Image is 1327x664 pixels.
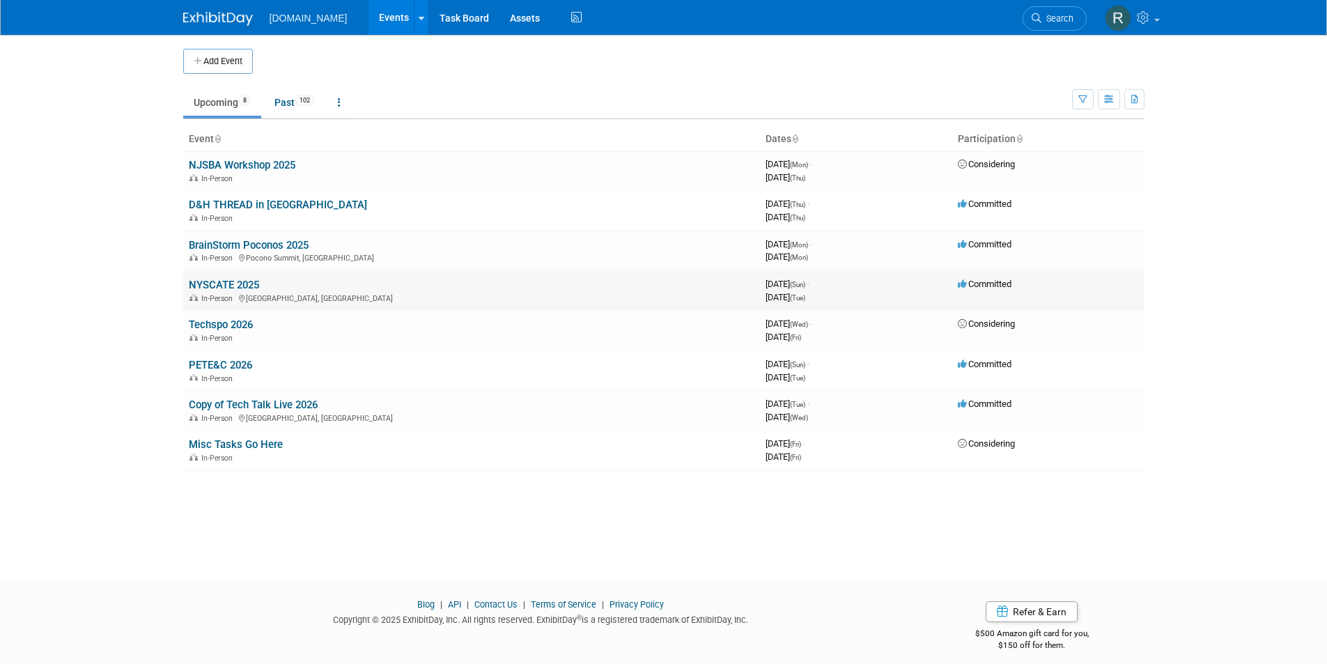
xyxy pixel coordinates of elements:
[790,334,801,341] span: (Fri)
[766,438,805,449] span: [DATE]
[958,399,1011,409] span: Committed
[803,438,805,449] span: -
[189,199,367,211] a: D&H THREAD in [GEOGRAPHIC_DATA]
[598,599,607,610] span: |
[766,451,801,462] span: [DATE]
[958,318,1015,329] span: Considering
[790,174,805,182] span: (Thu)
[201,414,237,423] span: In-Person
[790,254,808,261] span: (Mon)
[183,128,760,151] th: Event
[214,133,221,144] a: Sort by Event Name
[189,292,754,303] div: [GEOGRAPHIC_DATA], [GEOGRAPHIC_DATA]
[189,318,253,331] a: Techspo 2026
[766,159,812,169] span: [DATE]
[790,440,801,448] span: (Fri)
[1016,133,1023,144] a: Sort by Participation Type
[790,361,805,369] span: (Sun)
[760,128,952,151] th: Dates
[531,599,596,610] a: Terms of Service
[201,254,237,263] span: In-Person
[189,252,754,263] div: Pocono Summit, [GEOGRAPHIC_DATA]
[810,159,812,169] span: -
[189,254,198,261] img: In-Person Event
[474,599,518,610] a: Contact Us
[270,13,348,24] span: [DOMAIN_NAME]
[189,414,198,421] img: In-Person Event
[189,399,318,411] a: Copy of Tech Talk Live 2026
[295,95,314,106] span: 102
[1023,6,1087,31] a: Search
[807,399,809,409] span: -
[766,279,809,289] span: [DATE]
[790,321,808,328] span: (Wed)
[919,640,1144,651] div: $150 off for them.
[417,599,435,610] a: Blog
[201,294,237,303] span: In-Person
[810,239,812,249] span: -
[189,374,198,381] img: In-Person Event
[766,372,805,383] span: [DATE]
[766,172,805,183] span: [DATE]
[201,334,237,343] span: In-Person
[264,89,325,116] a: Past102
[952,128,1144,151] th: Participation
[577,614,582,621] sup: ®
[958,438,1015,449] span: Considering
[790,294,805,302] span: (Tue)
[807,199,809,209] span: -
[791,133,798,144] a: Sort by Start Date
[766,399,809,409] span: [DATE]
[958,279,1011,289] span: Committed
[189,454,198,461] img: In-Person Event
[189,159,295,171] a: NJSBA Workshop 2025
[189,294,198,301] img: In-Person Event
[790,241,808,249] span: (Mon)
[201,374,237,383] span: In-Person
[958,239,1011,249] span: Committed
[183,89,261,116] a: Upcoming8
[807,279,809,289] span: -
[201,174,237,183] span: In-Person
[919,619,1144,651] div: $500 Amazon gift card for you,
[790,401,805,408] span: (Tue)
[986,601,1078,622] a: Refer & Earn
[189,359,252,371] a: PETE&C 2026
[766,212,805,222] span: [DATE]
[183,12,253,26] img: ExhibitDay
[239,95,251,106] span: 8
[520,599,529,610] span: |
[766,359,809,369] span: [DATE]
[766,239,812,249] span: [DATE]
[766,332,801,342] span: [DATE]
[183,49,253,74] button: Add Event
[790,281,805,288] span: (Sun)
[790,214,805,222] span: (Thu)
[766,252,808,262] span: [DATE]
[766,318,812,329] span: [DATE]
[448,599,461,610] a: API
[189,174,198,181] img: In-Person Event
[183,610,899,626] div: Copyright © 2025 ExhibitDay, Inc. All rights reserved. ExhibitDay is a registered trademark of Ex...
[610,599,664,610] a: Privacy Policy
[958,159,1015,169] span: Considering
[437,599,446,610] span: |
[766,412,808,422] span: [DATE]
[189,279,259,291] a: NYSCATE 2025
[958,359,1011,369] span: Committed
[958,199,1011,209] span: Committed
[189,438,283,451] a: Misc Tasks Go Here
[189,214,198,221] img: In-Person Event
[807,359,809,369] span: -
[1041,13,1073,24] span: Search
[766,199,809,209] span: [DATE]
[463,599,472,610] span: |
[790,454,801,461] span: (Fri)
[766,292,805,302] span: [DATE]
[790,201,805,208] span: (Thu)
[201,454,237,463] span: In-Person
[790,374,805,382] span: (Tue)
[1105,5,1131,31] img: Rachelle Menzella
[189,334,198,341] img: In-Person Event
[790,161,808,169] span: (Mon)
